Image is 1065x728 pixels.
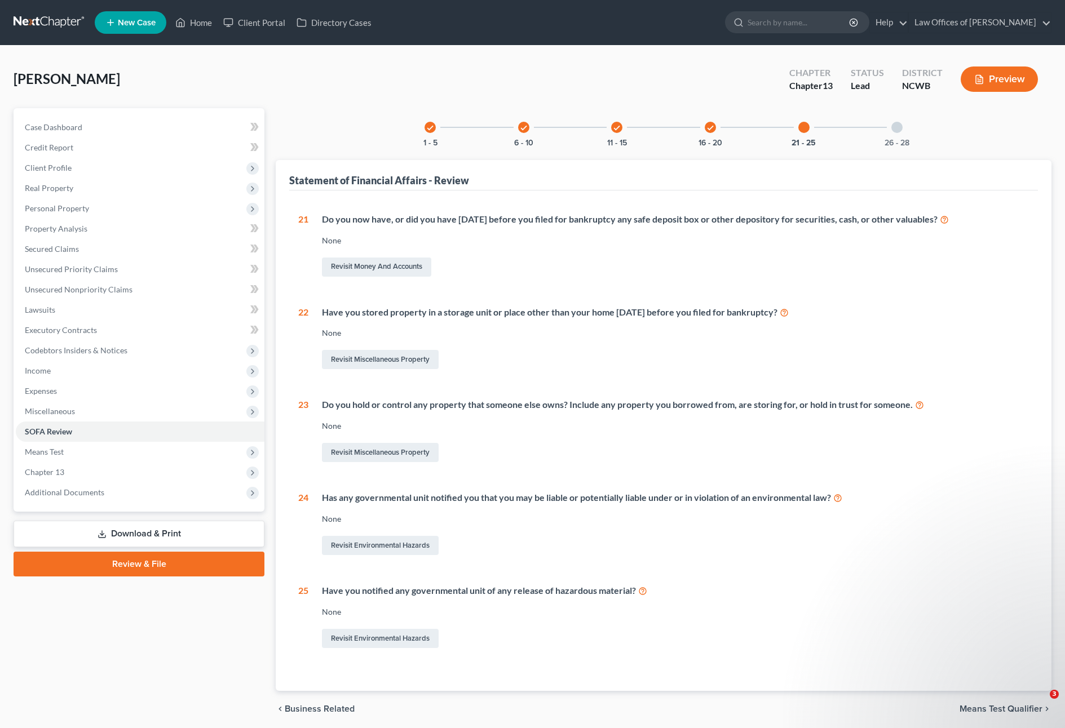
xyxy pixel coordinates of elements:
[1050,690,1059,699] span: 3
[322,513,1029,525] div: None
[426,124,434,132] i: check
[514,139,533,147] button: 6 - 10
[322,306,1029,319] div: Have you stored property in a storage unit or place other than your home [DATE] before you filed ...
[322,327,1029,339] div: None
[902,66,943,79] div: District
[25,366,51,375] span: Income
[298,213,308,279] div: 21
[298,491,308,557] div: 24
[25,386,57,396] span: Expenses
[851,66,884,79] div: Status
[909,12,1051,33] a: Law Offices of [PERSON_NAME]
[322,420,1029,432] div: None
[218,12,291,33] a: Client Portal
[322,443,439,462] a: Revisit Miscellaneous Property
[25,427,72,436] span: SOFA Review
[961,66,1038,92] button: Preview
[789,79,833,92] div: Chapter
[792,139,816,147] button: 21 - 25
[423,139,438,147] button: 1 - 5
[902,79,943,92] div: NCWB
[613,124,621,132] i: check
[823,80,833,91] span: 13
[298,584,308,650] div: 25
[25,406,75,416] span: Miscellaneous
[16,320,264,340] a: Executory Contracts
[285,704,355,713] span: Business Related
[16,219,264,239] a: Property Analysis
[322,350,439,369] a: Revisit Miscellaneous Property
[298,306,308,372] div: 22
[25,203,89,213] span: Personal Property
[25,264,118,274] span: Unsecured Priority Claims
[322,536,439,555] a: Revisit Environmental Hazards
[25,487,104,497] span: Additional Documents
[885,139,909,147] button: 26 - 28
[25,345,127,355] span: Codebtors Insiders & Notices
[25,183,73,193] span: Real Property
[25,285,132,294] span: Unsecured Nonpriority Claims
[25,305,55,314] span: Lawsuits
[322,398,1029,411] div: Do you hold or control any property that someone else owns? Include any property you borrowed fro...
[870,12,908,33] a: Help
[170,12,218,33] a: Home
[1027,690,1054,717] iframe: Intercom live chat
[16,239,264,259] a: Secured Claims
[520,124,528,132] i: check
[322,606,1029,618] div: None
[322,213,1029,226] div: Do you now have, or did you have [DATE] before you filed for bankruptcy any safe deposit box or o...
[25,122,82,132] span: Case Dashboard
[706,124,714,132] i: check
[16,421,264,442] a: SOFA Review
[25,447,64,456] span: Means Test
[322,584,1029,597] div: Have you notified any governmental unit of any release of hazardous material?
[25,224,87,233] span: Property Analysis
[322,258,431,277] a: Revisit Money and Accounts
[16,300,264,320] a: Lawsuits
[16,117,264,137] a: Case Dashboard
[276,704,285,713] i: chevron_left
[16,259,264,279] a: Unsecured Priority Claims
[298,398,308,464] div: 23
[118,19,156,27] span: New Case
[322,235,1029,246] div: None
[851,79,884,92] div: Lead
[25,163,72,172] span: Client Profile
[322,629,439,648] a: Revisit Environmental Hazards
[25,143,73,152] span: Credit Report
[14,521,264,547] a: Download & Print
[25,467,64,477] span: Chapter 13
[14,552,264,576] a: Review & File
[16,279,264,300] a: Unsecured Nonpriority Claims
[322,491,1029,504] div: Has any governmental unit notified you that you may be liable or potentially liable under or in v...
[748,12,851,33] input: Search by name...
[607,139,627,147] button: 11 - 15
[276,704,355,713] button: chevron_left Business Related
[25,325,97,335] span: Executory Contracts
[291,12,377,33] a: Directory Cases
[16,137,264,158] a: Credit Report
[14,70,120,87] span: [PERSON_NAME]
[289,174,469,187] div: Statement of Financial Affairs - Review
[25,244,79,254] span: Secured Claims
[699,139,722,147] button: 16 - 20
[789,66,833,79] div: Chapter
